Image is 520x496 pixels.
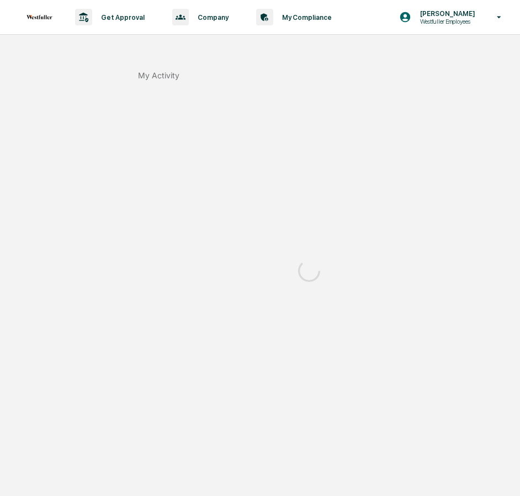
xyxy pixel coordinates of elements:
p: Westfuller Employees [411,18,481,25]
div: My Activity [138,71,179,80]
p: Get Approval [92,13,150,22]
p: Company [189,13,234,22]
img: logo [26,15,53,19]
p: [PERSON_NAME] [411,9,481,18]
p: My Compliance [273,13,337,22]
